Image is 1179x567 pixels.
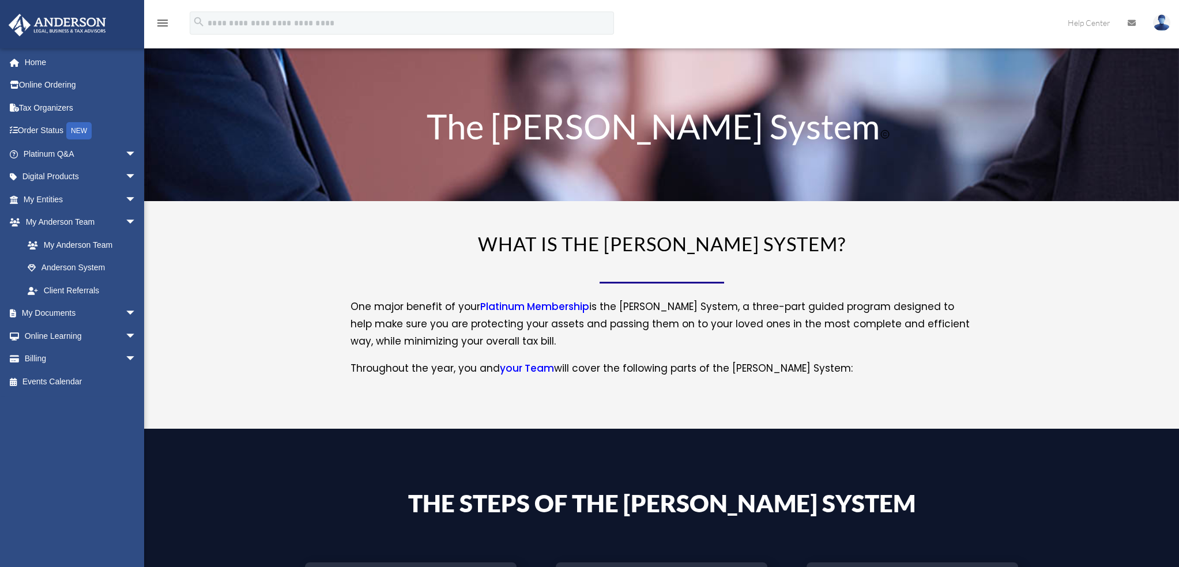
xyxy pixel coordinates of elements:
[16,233,154,256] a: My Anderson Team
[8,165,154,188] a: Digital Productsarrow_drop_down
[125,211,148,235] span: arrow_drop_down
[8,211,154,234] a: My Anderson Teamarrow_drop_down
[8,370,154,393] a: Events Calendar
[8,142,154,165] a: Platinum Q&Aarrow_drop_down
[16,279,154,302] a: Client Referrals
[478,232,846,255] span: WHAT IS THE [PERSON_NAME] SYSTEM?
[8,74,154,97] a: Online Ordering
[66,122,92,139] div: NEW
[8,96,154,119] a: Tax Organizers
[351,298,973,360] p: One major benefit of your is the [PERSON_NAME] System, a three-part guided program designed to he...
[8,302,154,325] a: My Documentsarrow_drop_down
[16,256,148,279] a: Anderson System
[8,119,154,143] a: Order StatusNEW
[156,20,169,30] a: menu
[480,300,589,319] a: Platinum Membership
[125,302,148,326] span: arrow_drop_down
[500,361,554,381] a: your Team
[125,165,148,189] span: arrow_drop_down
[8,188,154,211] a: My Entitiesarrow_drop_down
[351,491,973,521] h4: The Steps of the [PERSON_NAME] System
[351,360,973,377] p: Throughout the year, you and will cover the following parts of the [PERSON_NAME] System:
[125,347,148,371] span: arrow_drop_down
[125,324,148,348] span: arrow_drop_down
[8,347,154,371] a: Billingarrow_drop_down
[156,16,169,30] i: menu
[125,188,148,211] span: arrow_drop_down
[8,51,154,74] a: Home
[193,16,205,28] i: search
[8,324,154,347] a: Online Learningarrow_drop_down
[125,142,148,166] span: arrow_drop_down
[5,14,110,36] img: Anderson Advisors Platinum Portal
[1153,14,1170,31] img: User Pic
[351,109,973,149] h1: The [PERSON_NAME] System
